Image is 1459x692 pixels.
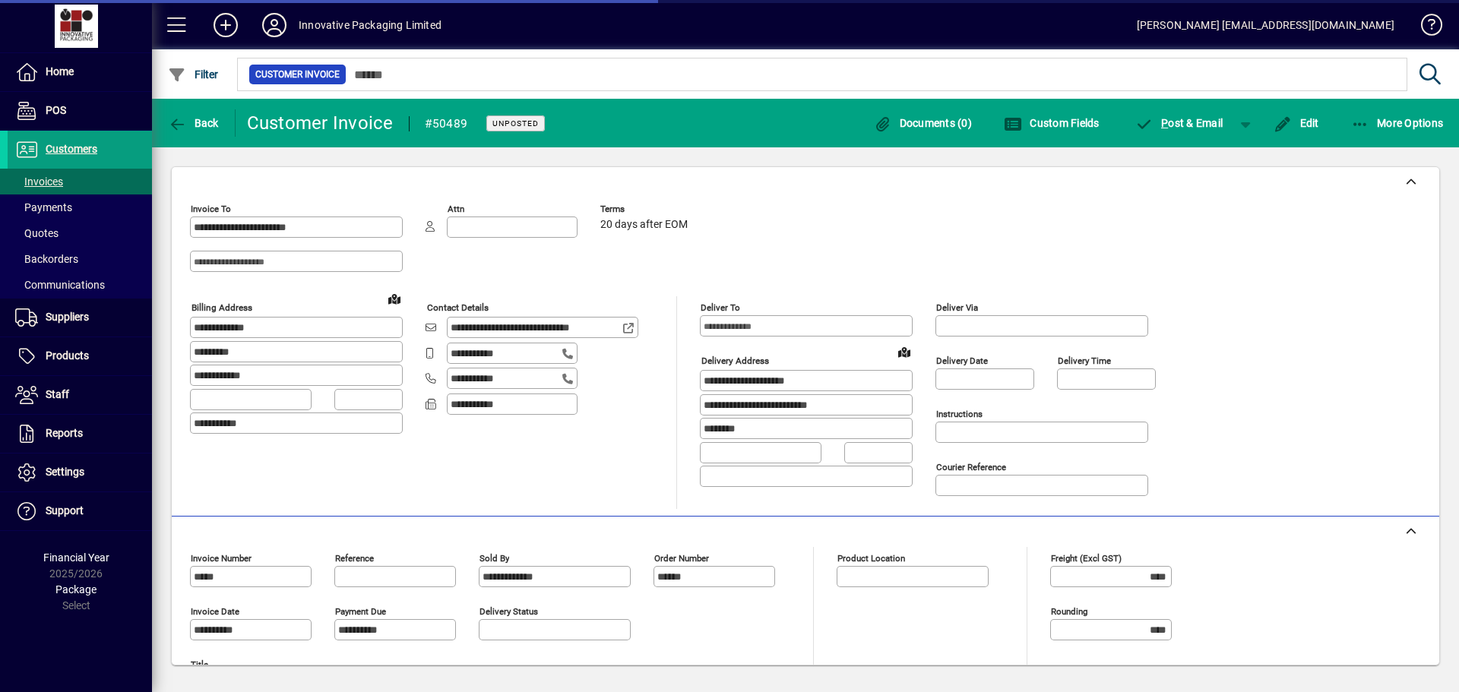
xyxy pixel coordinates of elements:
mat-label: Courier Reference [936,462,1006,472]
a: Reports [8,415,152,453]
a: POS [8,92,152,130]
mat-label: Invoice To [191,204,231,214]
a: Home [8,53,152,91]
span: Support [46,504,84,517]
span: Back [168,117,219,129]
a: Settings [8,453,152,491]
mat-label: Invoice date [191,606,239,617]
mat-label: Title [191,659,208,670]
a: Quotes [8,220,152,246]
mat-label: Delivery date [936,355,988,366]
mat-label: Sold by [479,553,509,564]
span: Settings [46,466,84,478]
span: Customers [46,143,97,155]
span: Filter [168,68,219,81]
span: Quotes [15,227,59,239]
span: Staff [46,388,69,400]
mat-label: Delivery time [1058,355,1111,366]
button: Back [164,109,223,137]
mat-label: Product location [837,553,905,564]
mat-label: Invoice number [191,553,252,564]
span: Payments [15,201,72,213]
mat-label: Instructions [936,409,983,419]
button: Add [201,11,250,39]
div: Innovative Packaging Limited [299,13,441,37]
a: View on map [892,340,916,364]
a: Support [8,492,152,530]
span: Customer Invoice [255,67,340,82]
span: Package [55,583,97,596]
span: Unposted [492,118,539,128]
span: Documents (0) [873,117,972,129]
mat-label: Reference [335,553,374,564]
span: Invoices [15,175,63,188]
a: Communications [8,272,152,298]
span: Custom Fields [1004,117,1100,129]
mat-label: Order number [654,553,709,564]
a: Knowledge Base [1410,3,1440,52]
span: Edit [1274,117,1319,129]
a: Invoices [8,169,152,194]
mat-label: Rounding [1051,606,1087,617]
span: Backorders [15,253,78,265]
span: Reports [46,427,83,439]
span: Financial Year [43,551,109,564]
button: Filter [164,61,223,88]
span: More Options [1351,117,1444,129]
span: 20 days after EOM [600,219,688,231]
app-page-header-button: Back [152,109,236,137]
a: Backorders [8,246,152,272]
div: Customer Invoice [247,111,394,135]
button: Custom Fields [1000,109,1103,137]
span: Home [46,65,74,77]
button: Post & Email [1128,109,1231,137]
div: [PERSON_NAME] [EMAIL_ADDRESS][DOMAIN_NAME] [1137,13,1394,37]
a: View on map [382,286,407,311]
div: #50489 [425,112,468,136]
mat-label: Payment due [335,606,386,617]
mat-label: Attn [448,204,464,214]
button: Profile [250,11,299,39]
span: Communications [15,279,105,291]
span: POS [46,104,66,116]
button: Documents (0) [869,109,976,137]
a: Payments [8,194,152,220]
a: Suppliers [8,299,152,337]
mat-label: Freight (excl GST) [1051,553,1122,564]
mat-label: Delivery status [479,606,538,617]
span: Terms [600,204,692,214]
a: Products [8,337,152,375]
mat-label: Deliver via [936,302,978,313]
button: More Options [1347,109,1448,137]
span: Suppliers [46,311,89,323]
span: P [1161,117,1168,129]
button: Edit [1270,109,1323,137]
mat-label: Deliver To [701,302,740,313]
span: ost & Email [1135,117,1223,129]
a: Staff [8,376,152,414]
span: Products [46,349,89,362]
